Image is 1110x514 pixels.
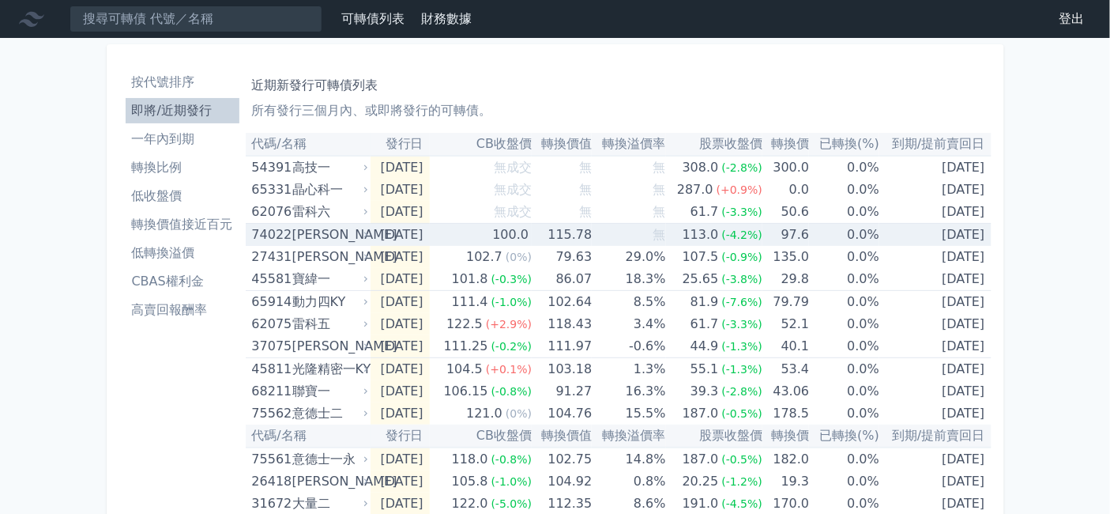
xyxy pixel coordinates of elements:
td: 16.3% [592,380,665,403]
td: 0.0% [809,448,879,471]
div: 187.0 [679,448,722,471]
td: [DATE] [879,380,991,403]
div: 308.0 [679,157,722,179]
div: 81.9 [687,291,722,313]
div: 27431 [252,246,288,268]
div: [PERSON_NAME] [292,471,365,493]
span: (-0.8%) [491,453,532,466]
span: (-0.3%) [491,273,532,285]
div: 75562 [252,403,288,425]
a: 轉換比例 [126,155,239,180]
td: 0.0% [809,268,879,291]
td: [DATE] [879,224,991,247]
li: 一年內到期 [126,130,239,149]
div: 45811 [252,358,288,380]
div: 26418 [252,471,288,493]
td: 18.3% [592,268,665,291]
td: [DATE] [371,201,429,224]
li: 低收盤價 [126,187,239,206]
span: (+0.1%) [486,363,532,376]
td: 0.0 [762,179,809,201]
span: (0%) [506,407,532,420]
div: 意德士一永 [292,448,365,471]
div: 動力四KY [292,291,365,313]
span: (-2.8%) [722,385,763,398]
a: 一年內到期 [126,127,239,152]
td: 0.0% [809,313,879,335]
span: (-4.2%) [722,229,763,241]
span: (-3.3%) [722,206,763,218]
span: (-0.2%) [491,340,532,353]
td: [DATE] [879,471,991,493]
td: 102.75 [532,448,592,471]
th: 轉換價值 [532,425,592,448]
div: 45581 [252,268,288,290]
span: (-1.0%) [491,475,532,488]
span: (-2.8%) [722,161,763,174]
div: 75561 [252,448,288,471]
td: 53.4 [762,358,809,381]
div: 61.7 [687,201,722,223]
a: 財務數據 [421,11,472,26]
th: CB收盤價 [430,425,532,448]
span: 無 [579,182,592,197]
div: 54391 [252,157,288,179]
div: 287.0 [674,179,717,201]
input: 搜尋可轉債 代號／名稱 [70,6,322,32]
div: 102.7 [463,246,506,268]
td: [DATE] [371,224,429,247]
td: 178.5 [762,403,809,425]
span: 無 [653,204,666,219]
div: 61.7 [687,313,722,335]
span: (-0.5%) [722,407,763,420]
span: 無 [579,204,592,219]
td: [DATE] [879,156,991,179]
td: [DATE] [371,448,429,471]
div: 聯寶一 [292,380,365,403]
div: 39.3 [687,380,722,403]
span: 無 [653,182,666,197]
span: (-7.6%) [722,296,763,308]
th: 轉換價 [762,133,809,156]
td: [DATE] [371,313,429,335]
a: CBAS權利金 [126,269,239,294]
td: 0.0% [809,201,879,224]
li: 高賣回報酬率 [126,300,239,319]
div: 光隆精密一KY [292,358,365,380]
th: 發行日 [371,133,429,156]
td: [DATE] [879,268,991,291]
div: 111.4 [449,291,491,313]
div: 113.0 [679,224,722,246]
span: 無成交 [494,160,532,175]
td: [DATE] [879,403,991,425]
td: 40.1 [762,335,809,358]
td: 0.0% [809,291,879,314]
span: (-1.0%) [491,296,532,308]
div: 187.0 [679,403,722,425]
td: 118.43 [532,313,592,335]
td: -0.6% [592,335,665,358]
span: (-0.9%) [722,251,763,263]
span: (-1.3%) [722,363,763,376]
td: [DATE] [879,313,991,335]
td: [DATE] [879,291,991,314]
td: 8.5% [592,291,665,314]
td: 0.0% [809,179,879,201]
div: 118.0 [449,448,491,471]
td: [DATE] [371,179,429,201]
th: 到期/提前賣回日 [879,133,991,156]
td: [DATE] [371,471,429,493]
td: 0.0% [809,403,879,425]
td: 104.92 [532,471,592,493]
div: [PERSON_NAME] [292,335,365,357]
th: CB收盤價 [430,133,532,156]
div: 101.8 [449,268,491,290]
td: 79.79 [762,291,809,314]
td: 3.4% [592,313,665,335]
li: 按代號排序 [126,73,239,92]
a: 可轉債列表 [341,11,404,26]
div: 44.9 [687,335,722,357]
li: 即將/近期發行 [126,101,239,120]
div: 雷科六 [292,201,365,223]
td: [DATE] [371,291,429,314]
